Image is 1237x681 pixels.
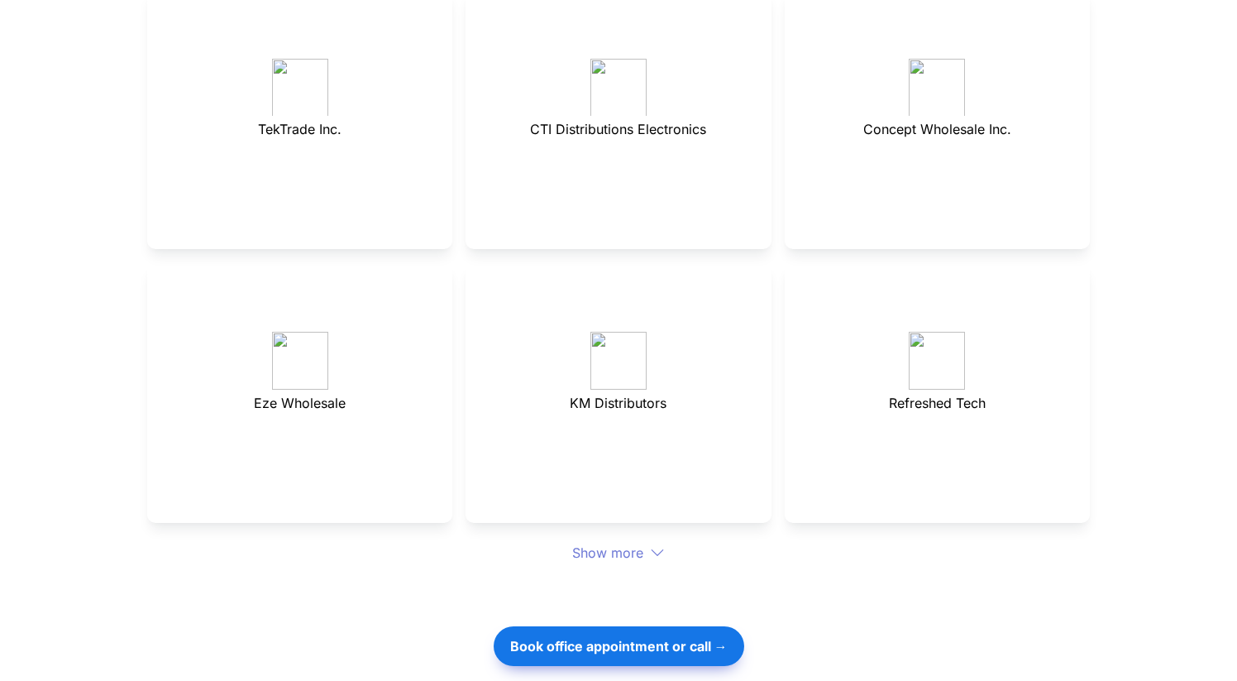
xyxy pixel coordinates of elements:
[494,626,744,666] button: Book office appointment or call →
[147,543,1090,563] div: Show more
[494,618,744,674] a: Book office appointment or call →
[570,395,666,411] span: KM Distributors
[258,121,341,137] span: TekTrade Inc.
[863,121,1011,137] span: Concept Wholesale Inc.
[530,121,706,137] span: CTI Distributions Electronics
[510,638,728,655] strong: Book office appointment or call →
[889,395,986,411] span: Refreshed Tech
[254,395,346,411] span: Eze Wholesale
